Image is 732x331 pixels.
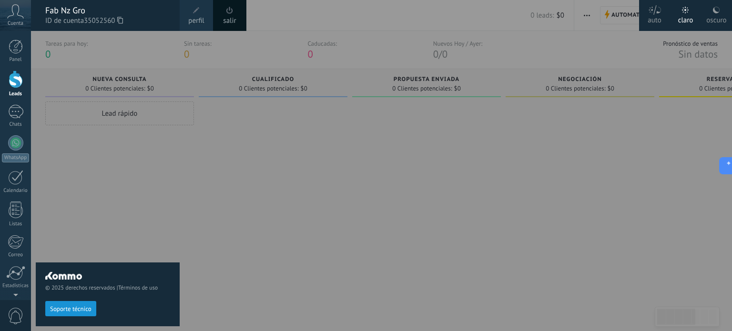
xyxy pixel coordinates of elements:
[45,305,96,312] a: Soporte técnico
[648,6,661,31] div: auto
[678,6,693,31] div: claro
[706,6,726,31] div: oscuro
[188,16,204,26] span: perfil
[223,16,236,26] a: salir
[2,91,30,97] div: Leads
[84,16,123,26] span: 35052560
[45,301,96,316] button: Soporte técnico
[118,284,158,291] a: Términos de uso
[50,306,91,312] span: Soporte técnico
[2,283,30,289] div: Estadísticas
[2,221,30,227] div: Listas
[8,20,23,27] span: Cuenta
[45,5,170,16] div: Fab Nz Gro
[2,153,29,162] div: WhatsApp
[2,188,30,194] div: Calendario
[2,252,30,258] div: Correo
[2,57,30,63] div: Panel
[45,16,170,26] span: ID de cuenta
[2,121,30,128] div: Chats
[45,284,170,291] span: © 2025 derechos reservados |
